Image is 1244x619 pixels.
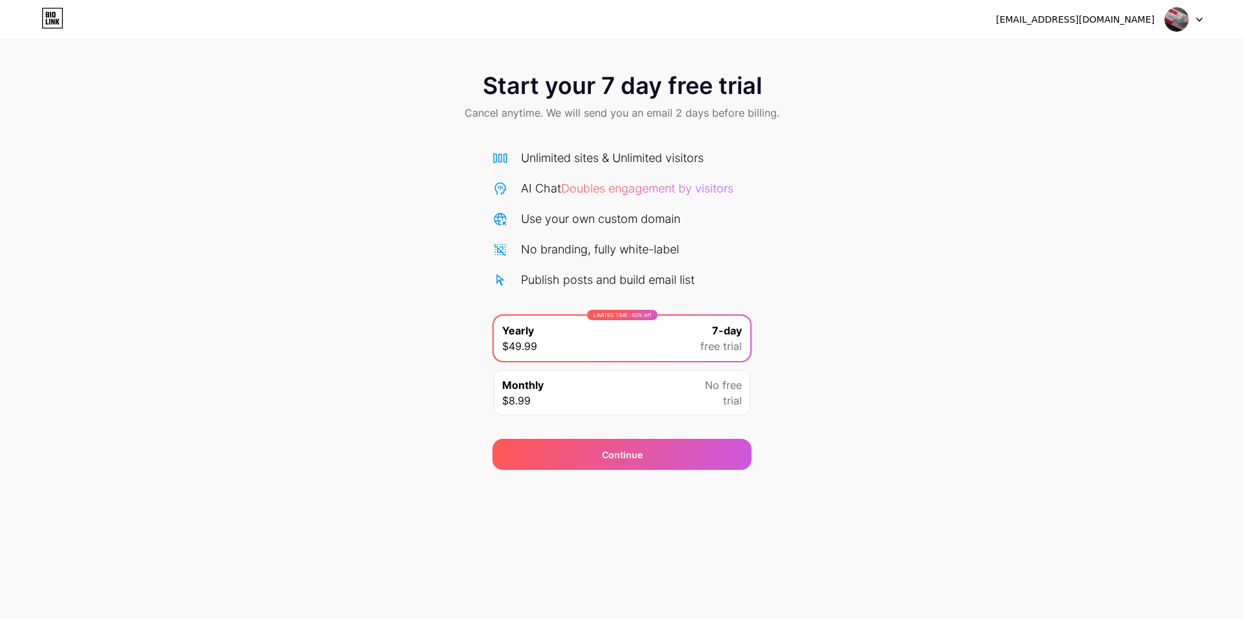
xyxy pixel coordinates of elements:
span: trial [723,393,742,408]
div: Publish posts and build email list [521,271,695,288]
span: $8.99 [502,393,531,408]
div: Unlimited sites & Unlimited visitors [521,149,704,167]
span: free trial [700,338,742,354]
span: Yearly [502,323,534,338]
div: AI Chat [521,180,733,197]
span: Monthly [502,377,544,393]
span: Start your 7 day free trial [483,73,762,99]
span: $49.99 [502,338,537,354]
img: modalert [1164,7,1189,32]
div: LIMITED TIME : 50% off [587,310,658,320]
span: No free [705,377,742,393]
span: 7-day [712,323,742,338]
div: Continue [602,448,643,461]
div: [EMAIL_ADDRESS][DOMAIN_NAME] [996,13,1155,27]
span: Doubles engagement by visitors [561,181,733,195]
div: No branding, fully white-label [521,240,679,258]
div: Use your own custom domain [521,210,680,228]
span: Cancel anytime. We will send you an email 2 days before billing. [465,105,779,121]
